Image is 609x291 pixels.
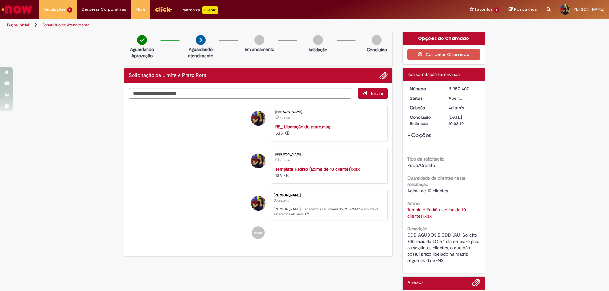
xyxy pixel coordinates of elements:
p: Validação [309,47,327,53]
p: +GenAi [202,6,218,14]
span: 4d atrás [278,199,289,203]
a: Download de Template Padrão (acima de 10 clientes).xlsx [407,207,467,219]
img: img-circle-grey.png [313,35,323,45]
span: Acima de 10 clientes [407,188,448,193]
img: img-circle-grey.png [254,35,264,45]
span: Prazo/Crédito [407,162,435,168]
div: R13571407 [449,85,478,92]
time: 26/09/2025 16:03:05 [278,199,289,203]
span: Requisições [43,6,66,13]
span: Enviar [371,91,383,96]
div: 535 KB [275,123,381,136]
img: img-circle-grey.png [372,35,382,45]
span: 7 [67,7,72,13]
span: 4d atrás [449,105,464,111]
ul: Trilhas de página [5,19,401,31]
a: Página inicial [7,22,29,28]
div: [PERSON_NAME] [274,193,384,197]
b: Tipo de solicitação [407,156,444,162]
p: Aguardando atendimento [185,46,216,59]
div: [PERSON_NAME] [275,110,381,114]
div: Aberto [449,95,478,101]
div: 186 KB [275,166,381,179]
a: Rascunhos [509,7,537,13]
span: 4d atrás [280,116,290,120]
b: Descrição [407,226,427,231]
div: [PERSON_NAME] [275,153,381,156]
dt: Status [405,95,444,101]
button: Cancelar Chamado [407,49,481,60]
textarea: Digite sua mensagem aqui... [129,88,351,99]
p: Em andamento [245,46,274,53]
a: Template Padrão (acima de 10 clientes).xlsx [275,166,360,172]
span: Rascunhos [514,6,537,12]
div: Ana Caroline Menossi [251,154,265,168]
p: Aguardando Aprovação [127,46,157,59]
dt: Número [405,85,444,92]
span: 4d atrás [280,158,290,162]
div: [DATE] 10:03:10 [449,114,478,127]
div: Opções do Chamado [403,32,485,45]
ul: Histórico de tíquete [129,99,388,246]
time: 26/09/2025 16:03:05 [449,105,464,111]
h2: Solicitação de Limite e Prazo Rota Histórico de tíquete [129,73,206,79]
b: Anexo [407,200,420,206]
time: 26/09/2025 16:01:17 [280,158,290,162]
span: More [135,6,145,13]
img: check-circle-green.png [137,35,147,45]
span: Despesas Corporativas [82,6,126,13]
time: 26/09/2025 16:02:34 [280,116,290,120]
dt: Conclusão Estimada [405,114,444,127]
p: [PERSON_NAME]! Recebemos seu chamado R13571407 e em breve estaremos atuando. [274,207,384,217]
li: Ana Caroline Menossi [129,190,388,220]
span: Sua solicitação foi enviada [407,72,460,77]
img: ServiceNow [1,3,33,16]
span: 5 [494,7,499,13]
span: Favoritos [475,6,493,13]
div: Ana Caroline Menossi [251,111,265,126]
h2: Anexos [407,280,423,286]
img: arrow-next.png [196,35,206,45]
div: Padroniza [181,6,218,14]
span: [PERSON_NAME] [572,7,604,12]
div: Ana Caroline Menossi [251,196,265,211]
button: Enviar [358,88,388,99]
button: Adicionar anexos [379,72,388,80]
img: click_logo_yellow_360x200.png [155,4,172,14]
a: Formulário de Atendimento [43,22,89,28]
button: Adicionar anexos [472,278,480,290]
div: 26/09/2025 16:03:05 [449,104,478,111]
b: Quantidade de clientes nessa solicitação [407,175,465,187]
a: RE_ Liberação de prazo.msg [275,124,330,130]
dt: Criação [405,104,444,111]
p: Concluído [367,47,387,53]
span: CDD AGUDOS E CDD JAÚ: Solicito 700 reais de LC e 1 dia de prazo para os seguintes clientes, o que... [407,232,481,263]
